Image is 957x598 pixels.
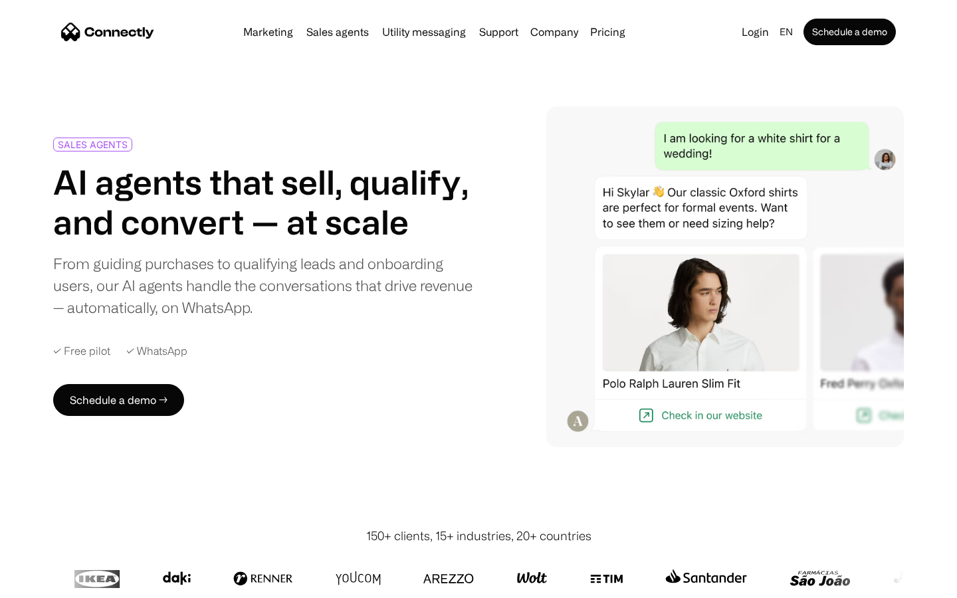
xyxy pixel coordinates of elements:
[58,140,128,149] div: SALES AGENTS
[366,527,591,545] div: 150+ clients, 15+ industries, 20+ countries
[238,27,298,37] a: Marketing
[474,27,524,37] a: Support
[736,23,774,41] a: Login
[27,575,80,593] ul: Language list
[13,573,80,593] aside: Language selected: English
[585,27,631,37] a: Pricing
[53,345,110,357] div: ✓ Free pilot
[126,345,187,357] div: ✓ WhatsApp
[803,19,896,45] a: Schedule a demo
[377,27,471,37] a: Utility messaging
[53,384,184,416] a: Schedule a demo →
[780,23,793,41] div: en
[530,23,578,41] div: Company
[53,162,473,242] h1: AI agents that sell, qualify, and convert — at scale
[53,252,473,318] div: From guiding purchases to qualifying leads and onboarding users, our AI agents handle the convers...
[301,27,374,37] a: Sales agents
